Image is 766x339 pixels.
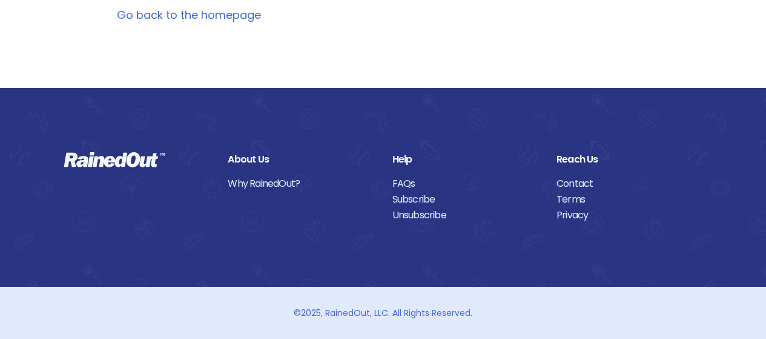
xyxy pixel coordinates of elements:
[556,192,702,207] a: Terms
[556,152,702,167] div: Reach Us
[392,192,538,207] a: Subscribe
[392,176,538,192] a: FAQs
[228,176,374,192] a: Why RainedOut?
[117,7,261,22] a: Go back to the homepage
[392,207,538,223] a: Unsubscribe
[228,152,374,167] div: About Us
[556,207,702,223] a: Privacy
[392,152,538,167] div: Help
[556,176,702,192] a: Contact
